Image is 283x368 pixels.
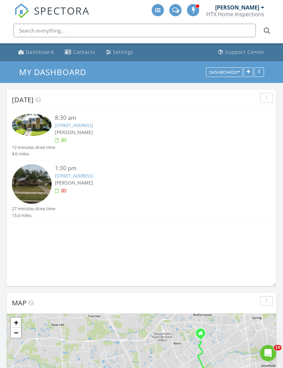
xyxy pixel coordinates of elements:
span: Map [12,298,26,307]
div: 1:30 pm [55,164,249,173]
div: 4.6 miles [12,151,55,157]
a: My Dashboard [19,66,92,78]
span: [PERSON_NAME] [55,129,93,135]
a: Zoom out [11,328,21,338]
span: [PERSON_NAME] [55,179,93,186]
div: Contacts [73,49,95,55]
div: 27 minutes drive time [12,205,55,212]
div: [PERSON_NAME] [215,4,259,11]
div: 19307 Young Oak St, Spring TX 77379 [201,333,205,337]
iframe: Intercom live chat [260,345,276,361]
a: SPECTORA [14,9,90,23]
a: 8:30 am [STREET_ADDRESS] [PERSON_NAME] 12 minutes drive time 4.6 miles [12,114,271,157]
span: 10 [274,345,282,350]
a: [STREET_ADDRESS] [55,122,93,128]
img: streetview [12,164,52,204]
a: Dashboard [16,46,57,59]
img: 9376840%2Fcover_photos%2FroMjA7urVl9sT0n17YHV%2Fsmall.jpg [12,114,52,136]
a: Contacts [62,46,98,59]
div: 12 minutes drive time [12,144,55,151]
button: Dashboards [206,67,243,77]
div: Settings [113,49,133,55]
div: 15.0 miles [12,212,55,219]
div: Dashboard [26,49,54,55]
a: 1:30 pm [STREET_ADDRESS] [PERSON_NAME] 27 minutes drive time 15.0 miles [12,164,271,219]
div: Dashboards [209,70,240,74]
a: Zoom in [11,318,21,328]
div: HTX Home Inspections [206,11,264,18]
div: 8:30 am [55,114,249,122]
div: Support Center [225,49,265,55]
a: Settings [103,46,136,59]
a: [STREET_ADDRESS] [55,173,93,179]
input: Search everything... [14,24,256,37]
span: [DATE] [12,95,34,104]
img: The Best Home Inspection Software - Spectora [14,3,29,18]
a: Support Center [215,46,267,59]
span: SPECTORA [34,3,90,18]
